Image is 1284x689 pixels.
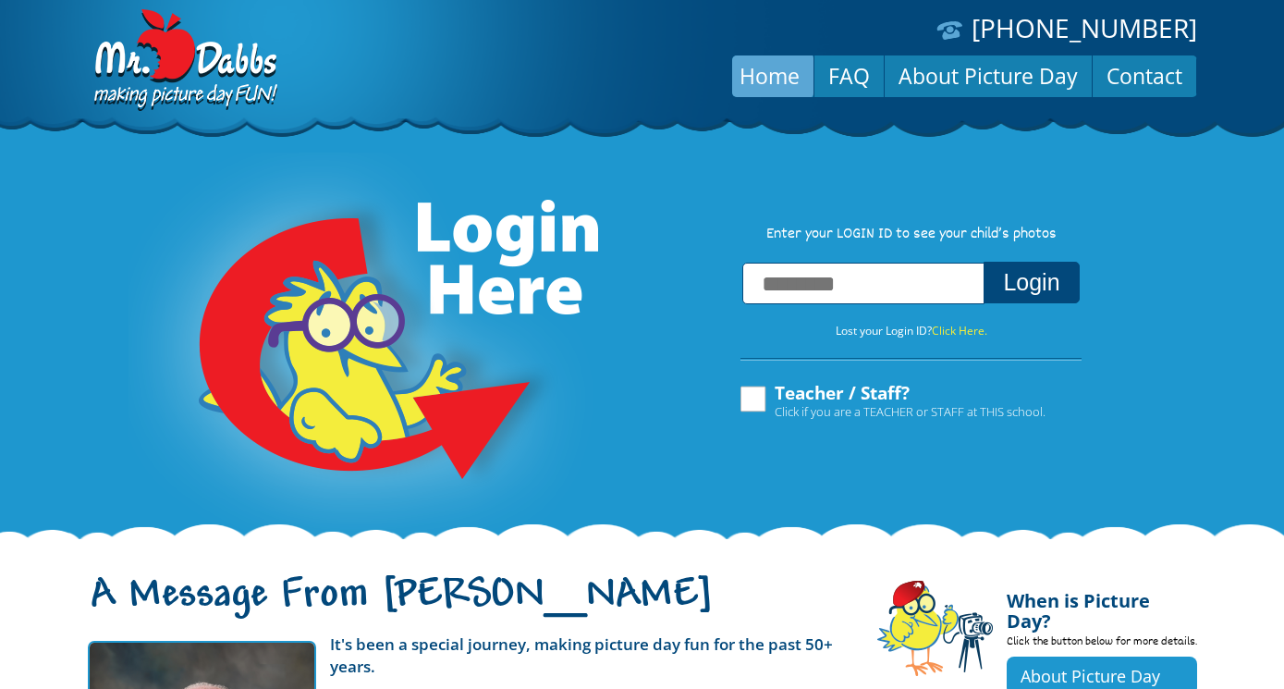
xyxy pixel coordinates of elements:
a: [PHONE_NUMBER] [972,10,1197,45]
span: Click if you are a TEACHER or STAFF at THIS school. [775,402,1046,421]
a: FAQ [814,54,884,98]
a: About Picture Day [885,54,1092,98]
button: Login [984,262,1079,303]
p: Enter your LOGIN ID to see your child’s photos [722,225,1101,245]
a: Click Here. [932,323,987,338]
p: Lost your Login ID? [722,321,1101,341]
h1: A Message From [PERSON_NAME] [88,587,850,626]
img: Login Here [128,153,602,541]
img: Dabbs Company [88,9,280,113]
a: Home [726,54,813,98]
p: Click the button below for more details. [1007,632,1197,657]
strong: It's been a special journey, making picture day fun for the past 50+ years. [330,634,833,677]
label: Teacher / Staff? [738,384,1046,419]
a: Contact [1093,54,1196,98]
h4: When is Picture Day? [1007,580,1197,632]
